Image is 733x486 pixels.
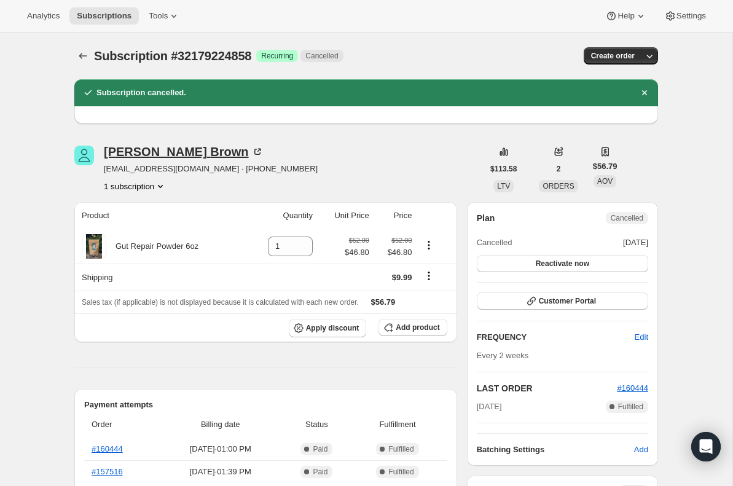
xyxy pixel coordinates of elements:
[106,240,198,253] div: Gut Repair Powder 6oz
[305,51,338,61] span: Cancelled
[349,237,369,244] small: $52.00
[483,160,524,178] button: $113.58
[163,466,278,478] span: [DATE] · 01:39 PM
[477,212,495,224] h2: Plan
[84,411,159,438] th: Order
[149,11,168,21] span: Tools
[345,246,369,259] span: $46.80
[627,440,656,460] button: Add
[373,202,416,229] th: Price
[617,11,634,21] span: Help
[691,432,721,461] div: Open Intercom Messenger
[388,444,414,454] span: Fulfilled
[676,11,706,21] span: Settings
[377,246,412,259] span: $46.80
[557,164,561,174] span: 2
[549,160,568,178] button: 2
[104,180,167,192] button: Product actions
[104,163,318,175] span: [EMAIL_ADDRESS][DOMAIN_NAME] · [PHONE_NUMBER]
[286,418,348,431] span: Status
[617,383,648,393] a: #160444
[74,47,92,65] button: Subscriptions
[388,467,414,477] span: Fulfilled
[490,164,517,174] span: $113.58
[477,255,648,272] button: Reactivate now
[477,382,617,394] h2: LAST ORDER
[306,323,359,333] span: Apply discount
[419,238,439,252] button: Product actions
[419,269,439,283] button: Shipping actions
[96,87,186,99] h2: Subscription cancelled.
[20,7,67,25] button: Analytics
[477,444,634,456] h6: Batching Settings
[618,402,643,412] span: Fulfilled
[477,401,502,413] span: [DATE]
[82,298,359,307] span: Sales tax (if applicable) is not displayed because it is calculated with each new order.
[371,297,396,307] span: $56.79
[584,47,642,65] button: Create order
[477,292,648,310] button: Customer Portal
[378,319,447,336] button: Add product
[69,7,139,25] button: Subscriptions
[77,11,131,21] span: Subscriptions
[635,331,648,343] span: Edit
[536,259,589,268] span: Reactivate now
[104,146,264,158] div: [PERSON_NAME] Brown
[593,160,617,173] span: $56.79
[92,467,123,476] a: #157516
[141,7,187,25] button: Tools
[396,323,439,332] span: Add product
[627,327,656,347] button: Edit
[598,7,654,25] button: Help
[634,444,648,456] span: Add
[477,237,512,249] span: Cancelled
[543,182,574,190] span: ORDERS
[391,237,412,244] small: $52.00
[94,49,251,63] span: Subscription #32179224858
[392,273,412,282] span: $9.99
[316,202,373,229] th: Unit Price
[163,418,278,431] span: Billing date
[539,296,596,306] span: Customer Portal
[657,7,713,25] button: Settings
[497,182,510,190] span: LTV
[355,418,439,431] span: Fulfillment
[74,146,94,165] span: Marilyn Brown Brown
[163,443,278,455] span: [DATE] · 01:00 PM
[313,467,327,477] span: Paid
[84,399,447,411] h2: Payment attempts
[261,51,293,61] span: Recurring
[289,319,367,337] button: Apply discount
[611,213,643,223] span: Cancelled
[74,202,246,229] th: Product
[636,84,653,101] button: Dismiss notification
[92,444,123,453] a: #160444
[27,11,60,21] span: Analytics
[591,51,635,61] span: Create order
[477,331,635,343] h2: FREQUENCY
[313,444,327,454] span: Paid
[74,264,246,291] th: Shipping
[617,382,648,394] button: #160444
[597,177,613,186] span: AOV
[623,237,648,249] span: [DATE]
[477,351,529,360] span: Every 2 weeks
[246,202,316,229] th: Quantity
